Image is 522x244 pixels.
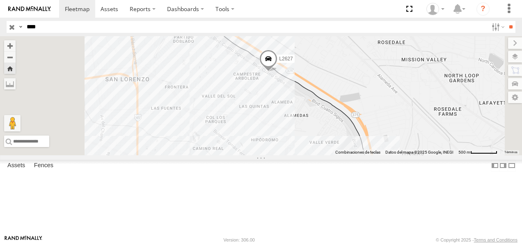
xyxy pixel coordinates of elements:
[4,51,16,63] button: Zoom out
[8,6,51,12] img: rand-logo.svg
[476,2,490,16] i: ?
[30,160,57,171] label: Fences
[5,236,42,244] a: Visit our Website
[279,56,293,62] span: L2627
[508,160,516,172] label: Hide Summary Table
[224,237,255,242] div: Version: 306.00
[436,237,517,242] div: © Copyright 2025 -
[491,160,499,172] label: Dock Summary Table to the Left
[488,21,506,33] label: Search Filter Options
[424,3,447,15] div: antonio fernandez
[458,150,470,154] span: 500 m
[335,150,380,155] button: Combinaciones de teclas
[508,92,522,103] label: Map Settings
[4,78,16,90] label: Measure
[456,150,500,155] button: Escala del mapa: 500 m por 62 píxeles
[4,63,16,74] button: Zoom Home
[4,40,16,51] button: Zoom in
[4,115,21,131] button: Arrastra al hombrecito al mapa para abrir Street View
[17,21,24,33] label: Search Query
[385,150,453,154] span: Datos del mapa ©2025 Google, INEGI
[504,151,517,154] a: Términos (se abre en una nueva pestaña)
[3,160,29,171] label: Assets
[474,237,517,242] a: Terms and Conditions
[499,160,507,172] label: Dock Summary Table to the Right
